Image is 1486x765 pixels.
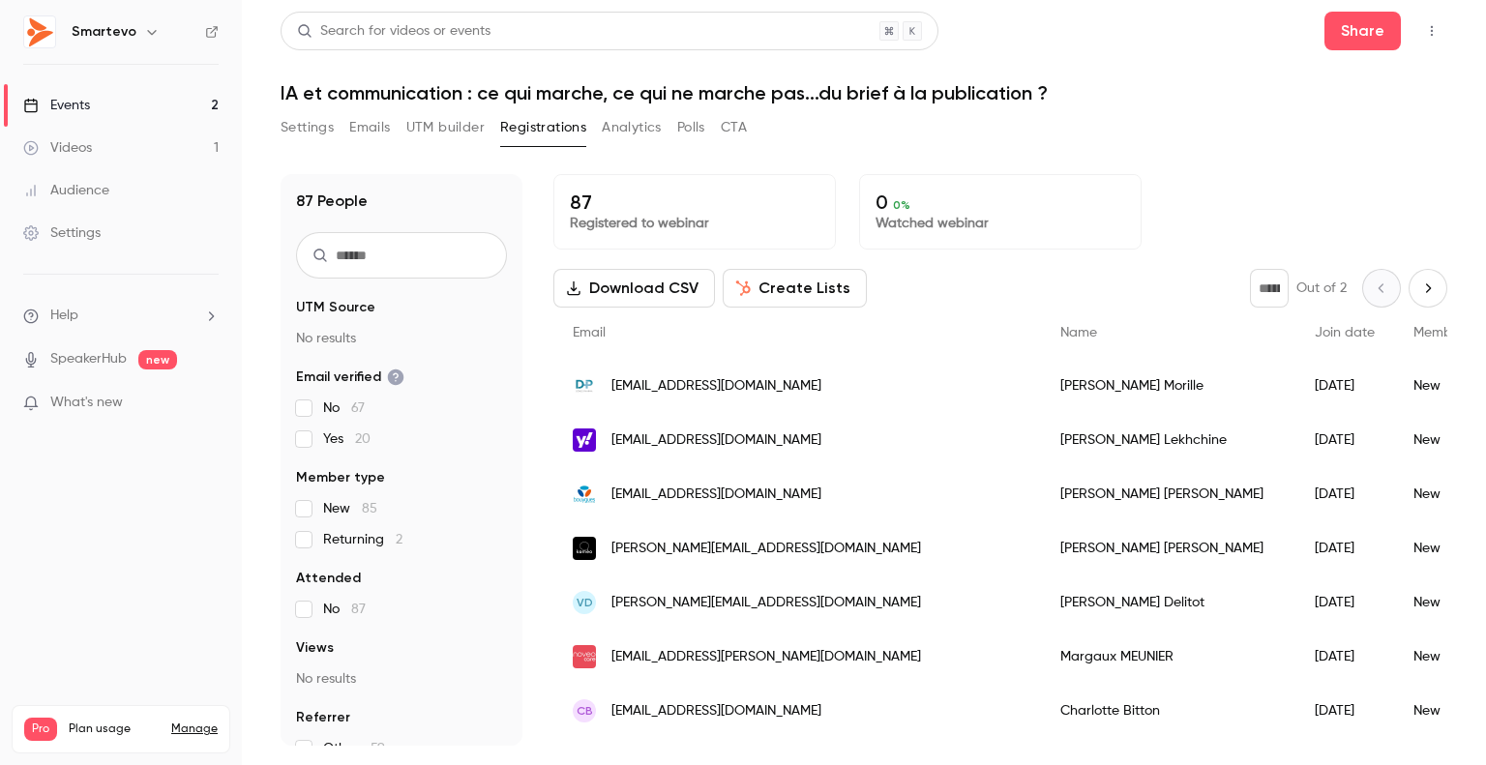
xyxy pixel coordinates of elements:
[1295,359,1394,413] div: [DATE]
[297,21,490,42] div: Search for videos or events
[323,600,366,619] span: No
[611,647,921,667] span: [EMAIL_ADDRESS][PERSON_NAME][DOMAIN_NAME]
[371,742,385,755] span: 59
[611,593,921,613] span: [PERSON_NAME][EMAIL_ADDRESS][DOMAIN_NAME]
[296,190,368,213] h1: 87 People
[349,112,390,143] button: Emails
[323,499,377,518] span: New
[296,708,350,727] span: Referrer
[296,329,507,348] p: No results
[195,395,219,412] iframe: Noticeable Trigger
[1295,413,1394,467] div: [DATE]
[1041,413,1295,467] div: [PERSON_NAME] Lekhchine
[1295,575,1394,630] div: [DATE]
[570,191,819,214] p: 87
[1296,279,1347,298] p: Out of 2
[611,539,921,559] span: [PERSON_NAME][EMAIL_ADDRESS][DOMAIN_NAME]
[24,718,57,741] span: Pro
[1295,684,1394,738] div: [DATE]
[1041,467,1295,521] div: [PERSON_NAME] [PERSON_NAME]
[23,181,109,200] div: Audience
[296,669,507,689] p: No results
[296,468,385,487] span: Member type
[570,214,819,233] p: Registered to webinar
[323,429,371,449] span: Yes
[23,96,90,115] div: Events
[611,485,821,505] span: [EMAIL_ADDRESS][DOMAIN_NAME]
[577,594,593,611] span: VD
[553,269,715,308] button: Download CSV
[677,112,705,143] button: Polls
[24,16,55,47] img: Smartevo
[351,401,365,415] span: 67
[69,721,160,737] span: Plan usage
[23,306,219,326] li: help-dropdown-opener
[876,191,1125,214] p: 0
[1060,326,1097,339] span: Name
[1295,630,1394,684] div: [DATE]
[1041,630,1295,684] div: Margaux MEUNIER
[573,537,596,560] img: komeocreation.fr
[611,430,821,451] span: [EMAIL_ADDRESS][DOMAIN_NAME]
[323,739,385,758] span: Other
[500,112,586,143] button: Registrations
[396,533,402,546] span: 2
[573,374,596,397] img: domespharma.com
[1295,467,1394,521] div: [DATE]
[1041,359,1295,413] div: [PERSON_NAME] Morille
[281,81,1447,104] h1: IA et communication : ce qui marche, ce qui ne marche pas...du brief à la publication ?
[1041,521,1295,575] div: [PERSON_NAME] [PERSON_NAME]
[573,483,596,506] img: bbox.fr
[296,638,334,658] span: Views
[1315,326,1375,339] span: Join date
[72,22,136,42] h6: Smartevo
[171,721,218,737] a: Manage
[1041,575,1295,630] div: [PERSON_NAME] Delitot
[611,701,821,721] span: [EMAIL_ADDRESS][DOMAIN_NAME]
[1324,12,1401,50] button: Share
[355,432,371,446] span: 20
[296,298,507,758] section: facet-groups
[138,350,177,369] span: new
[50,393,123,413] span: What's new
[573,428,596,452] img: yahoo.fr
[1295,521,1394,575] div: [DATE]
[893,198,910,212] span: 0 %
[602,112,662,143] button: Analytics
[573,326,606,339] span: Email
[296,569,361,588] span: Attended
[362,502,377,515] span: 85
[296,368,404,387] span: Email verified
[50,349,127,369] a: SpeakerHub
[50,306,78,326] span: Help
[876,214,1125,233] p: Watched webinar
[281,112,334,143] button: Settings
[611,376,821,397] span: [EMAIL_ADDRESS][DOMAIN_NAME]
[721,112,747,143] button: CTA
[723,269,867,308] button: Create Lists
[23,138,92,158] div: Videos
[351,603,366,616] span: 87
[1041,684,1295,738] div: Charlotte Bitton
[296,298,375,317] span: UTM Source
[323,398,365,418] span: No
[573,645,596,668] img: noveocare.com
[1409,269,1447,308] button: Next page
[323,530,402,549] span: Returning
[406,112,485,143] button: UTM builder
[23,223,101,243] div: Settings
[577,702,593,720] span: CB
